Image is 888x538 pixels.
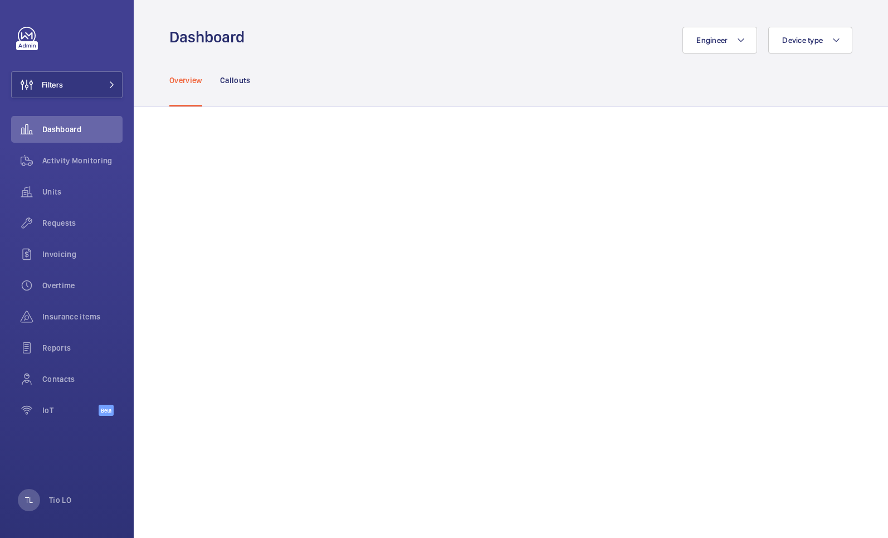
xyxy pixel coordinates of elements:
span: Requests [42,217,123,229]
span: Dashboard [42,124,123,135]
p: Overview [169,75,202,86]
span: Invoicing [42,249,123,260]
span: Filters [42,79,63,90]
span: Reports [42,342,123,353]
button: Device type [768,27,852,54]
span: Engineer [696,36,728,45]
p: TL [25,495,33,506]
span: Insurance items [42,311,123,322]
span: Beta [99,405,114,416]
span: Contacts [42,374,123,385]
p: Tio LO [49,495,71,506]
span: Activity Monitoring [42,155,123,166]
button: Filters [11,71,123,98]
button: Engineer [682,27,757,54]
span: IoT [42,405,99,416]
span: Device type [782,36,823,45]
h1: Dashboard [169,27,251,47]
p: Callouts [220,75,251,86]
span: Overtime [42,280,123,291]
span: Units [42,186,123,197]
